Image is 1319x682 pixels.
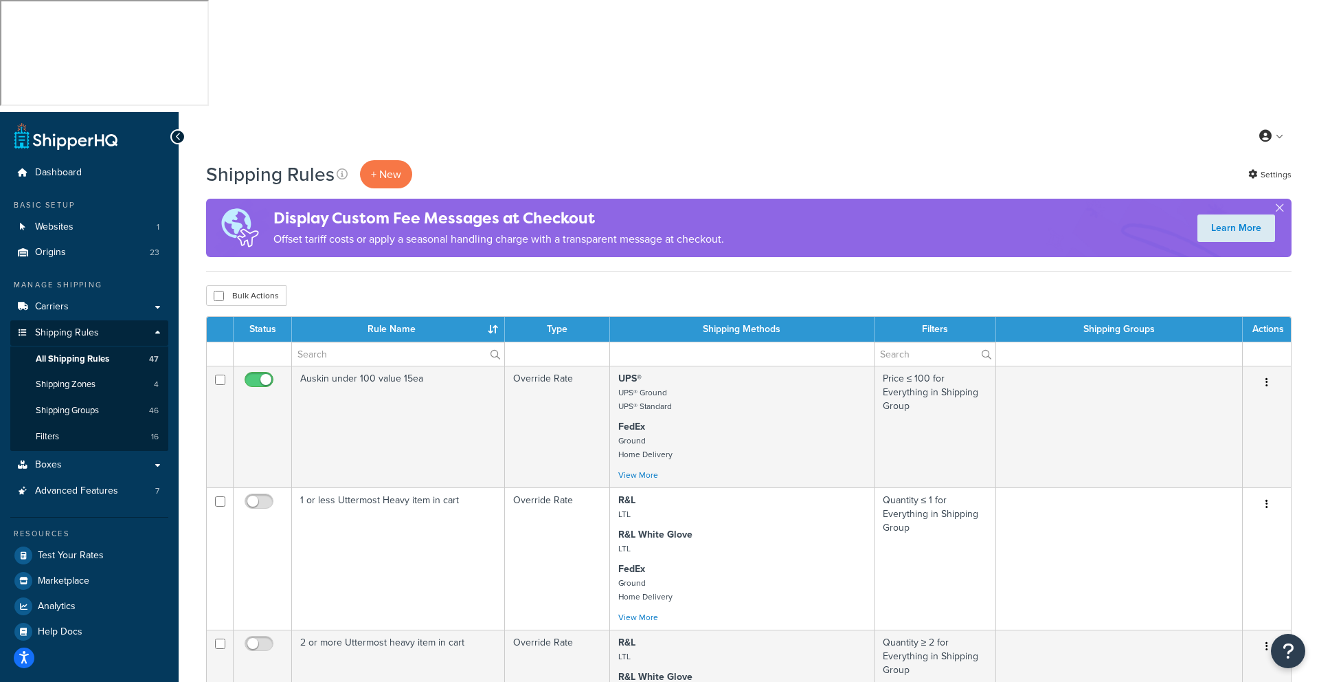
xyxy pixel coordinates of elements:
a: All Shipping Rules 47 [10,346,168,372]
a: Shipping Rules [10,320,168,346]
li: Shipping Zones [10,372,168,397]
th: Status [234,317,292,342]
li: Shipping Groups [10,398,168,423]
td: Quantity ≤ 1 for Everything in Shipping Group [875,487,996,630]
span: Marketplace [38,575,89,587]
a: Websites 1 [10,214,168,240]
td: 1 or less Uttermost Heavy item in cart [292,487,505,630]
a: Origins 23 [10,240,168,265]
small: LTL [618,650,631,663]
span: Origins [35,247,66,258]
li: Origins [10,240,168,265]
a: Settings [1248,165,1292,184]
span: 4 [154,379,159,390]
small: LTL [618,508,631,520]
a: Help Docs [10,619,168,644]
small: Ground Home Delivery [618,434,673,461]
span: Filters [36,431,59,443]
span: Help Docs [38,626,82,638]
a: Learn More [1197,214,1275,242]
div: Resources [10,528,168,540]
span: Boxes [35,459,62,471]
a: Shipping Zones 4 [10,372,168,397]
a: Test Your Rates [10,543,168,568]
td: Auskin under 100 value 15ea [292,366,505,487]
li: Filters [10,424,168,450]
td: Override Rate [505,487,610,630]
a: Carriers [10,294,168,320]
span: Advanced Features [35,485,118,497]
strong: R&L [618,493,635,507]
img: duties-banner-06bc72dcb5fe05cb3f9472aba00be2ae8eb53ab6f0d8bb03d382ba314ac3c341.png [206,199,273,257]
th: Type [505,317,610,342]
a: View More [618,611,658,624]
strong: FedEx [618,419,645,434]
a: Shipping Groups 46 [10,398,168,423]
span: 46 [149,405,159,417]
span: 47 [149,353,159,365]
a: Analytics [10,594,168,619]
th: Filters [875,317,996,342]
strong: FedEx [618,562,645,576]
span: 1 [157,221,159,233]
span: Carriers [35,301,69,313]
strong: R&L [618,635,635,650]
span: Websites [35,221,74,233]
a: ShipperHQ Home [14,122,117,150]
strong: R&L White Glove [618,527,692,542]
span: All Shipping Rules [36,353,109,365]
td: Price ≤ 100 for Everything in Shipping Group [875,366,996,487]
button: Open Resource Center [1271,634,1305,668]
span: Shipping Groups [36,405,99,417]
button: Bulk Actions [206,285,286,306]
th: Rule Name : activate to sort column ascending [292,317,505,342]
input: Search [292,342,504,366]
a: Advanced Features 7 [10,478,168,504]
span: Shipping Rules [35,327,99,339]
th: Shipping Groups [996,317,1243,342]
span: Dashboard [35,167,82,179]
th: Actions [1243,317,1291,342]
a: View More [618,469,658,481]
h4: Display Custom Fee Messages at Checkout [273,207,724,230]
span: 23 [150,247,159,258]
p: + New [360,160,412,188]
div: Manage Shipping [10,279,168,291]
a: Filters 16 [10,424,168,450]
li: Websites [10,214,168,240]
span: 7 [155,485,159,497]
small: UPS® Ground UPS® Standard [618,386,672,412]
div: Basic Setup [10,199,168,211]
small: Ground Home Delivery [618,577,673,603]
input: Search [875,342,995,366]
a: Marketplace [10,569,168,593]
span: Shipping Zones [36,379,95,390]
li: Shipping Rules [10,320,168,451]
p: Offset tariff costs or apply a seasonal handling charge with a transparent message at checkout. [273,230,724,249]
small: LTL [618,542,631,555]
span: Analytics [38,601,76,613]
span: Test Your Rates [38,550,104,562]
li: All Shipping Rules [10,346,168,372]
td: Override Rate [505,366,610,487]
h1: Shipping Rules [206,161,335,188]
li: Advanced Features [10,478,168,504]
span: 16 [151,431,159,443]
a: Dashboard [10,160,168,186]
th: Shipping Methods [610,317,875,342]
a: Boxes [10,452,168,478]
strong: UPS® [618,371,642,386]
